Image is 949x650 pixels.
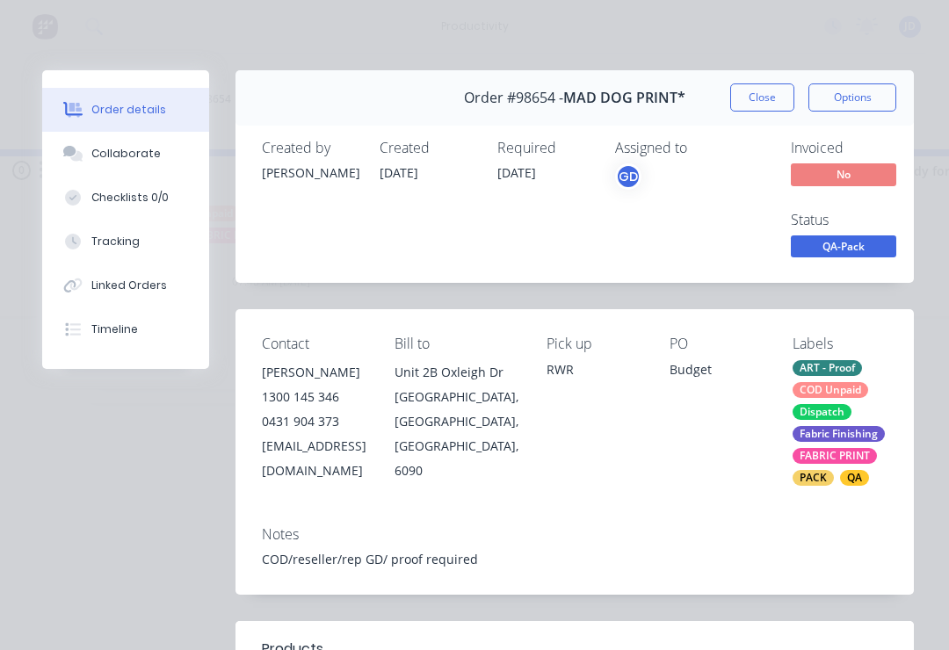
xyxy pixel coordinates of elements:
[791,140,923,156] div: Invoiced
[262,385,366,409] div: 1300 145 346
[91,234,140,249] div: Tracking
[791,212,923,228] div: Status
[791,235,896,262] button: QA-Pack
[840,470,869,486] div: QA
[91,190,169,206] div: Checklists 0/0
[262,163,359,182] div: [PERSON_NAME]
[793,336,887,352] div: Labels
[793,404,851,420] div: Dispatch
[793,448,877,464] div: FABRIC PRINT
[793,426,885,442] div: Fabric Finishing
[42,264,209,307] button: Linked Orders
[793,470,834,486] div: PACK
[380,140,476,156] div: Created
[547,360,641,379] div: RWR
[395,385,518,483] div: [GEOGRAPHIC_DATA], [GEOGRAPHIC_DATA], [GEOGRAPHIC_DATA], 6090
[791,235,896,257] span: QA-Pack
[395,360,518,385] div: Unit 2B Oxleigh Dr
[42,307,209,351] button: Timeline
[42,132,209,176] button: Collaborate
[380,164,418,181] span: [DATE]
[497,164,536,181] span: [DATE]
[793,360,862,376] div: ART - Proof
[615,163,641,190] button: GD
[730,83,794,112] button: Close
[808,83,896,112] button: Options
[91,278,167,293] div: Linked Orders
[42,88,209,132] button: Order details
[91,321,138,337] div: Timeline
[670,336,764,352] div: PO
[464,90,563,106] span: Order #98654 -
[262,409,366,434] div: 0431 904 373
[395,360,518,483] div: Unit 2B Oxleigh Dr[GEOGRAPHIC_DATA], [GEOGRAPHIC_DATA], [GEOGRAPHIC_DATA], 6090
[91,102,166,118] div: Order details
[262,526,887,543] div: Notes
[793,382,868,398] div: COD Unpaid
[670,360,764,385] div: Budget
[395,336,518,352] div: Bill to
[262,550,887,568] div: COD/reseller/rep GD/ proof required
[791,163,896,185] span: No
[615,140,791,156] div: Assigned to
[91,146,161,162] div: Collaborate
[262,434,366,483] div: [EMAIL_ADDRESS][DOMAIN_NAME]
[262,140,359,156] div: Created by
[262,360,366,483] div: [PERSON_NAME]1300 145 3460431 904 373[EMAIL_ADDRESS][DOMAIN_NAME]
[547,336,641,352] div: Pick up
[497,140,594,156] div: Required
[262,336,366,352] div: Contact
[563,90,685,106] span: MAD DOG PRINT*
[42,220,209,264] button: Tracking
[262,360,366,385] div: [PERSON_NAME]
[42,176,209,220] button: Checklists 0/0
